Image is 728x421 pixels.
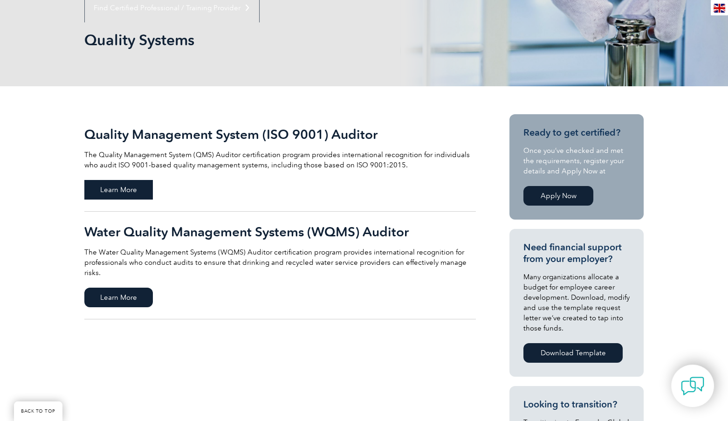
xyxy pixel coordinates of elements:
[714,4,725,13] img: en
[84,31,442,49] h1: Quality Systems
[681,374,704,398] img: contact-chat.png
[523,242,630,265] h3: Need financial support from your employer?
[523,343,623,363] a: Download Template
[84,127,476,142] h2: Quality Management System (ISO 9001) Auditor
[14,401,62,421] a: BACK TO TOP
[523,399,630,410] h3: Looking to transition?
[84,180,153,200] span: Learn More
[84,247,476,278] p: The Water Quality Management Systems (WQMS) Auditor certification program provides international ...
[84,114,476,212] a: Quality Management System (ISO 9001) Auditor The Quality Management System (QMS) Auditor certific...
[84,224,476,239] h2: Water Quality Management Systems (WQMS) Auditor
[84,150,476,170] p: The Quality Management System (QMS) Auditor certification program provides international recognit...
[523,145,630,176] p: Once you’ve checked and met the requirements, register your details and Apply Now at
[84,288,153,307] span: Learn More
[523,127,630,138] h3: Ready to get certified?
[84,212,476,319] a: Water Quality Management Systems (WQMS) Auditor The Water Quality Management Systems (WQMS) Audit...
[523,186,593,206] a: Apply Now
[523,272,630,333] p: Many organizations allocate a budget for employee career development. Download, modify and use th...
